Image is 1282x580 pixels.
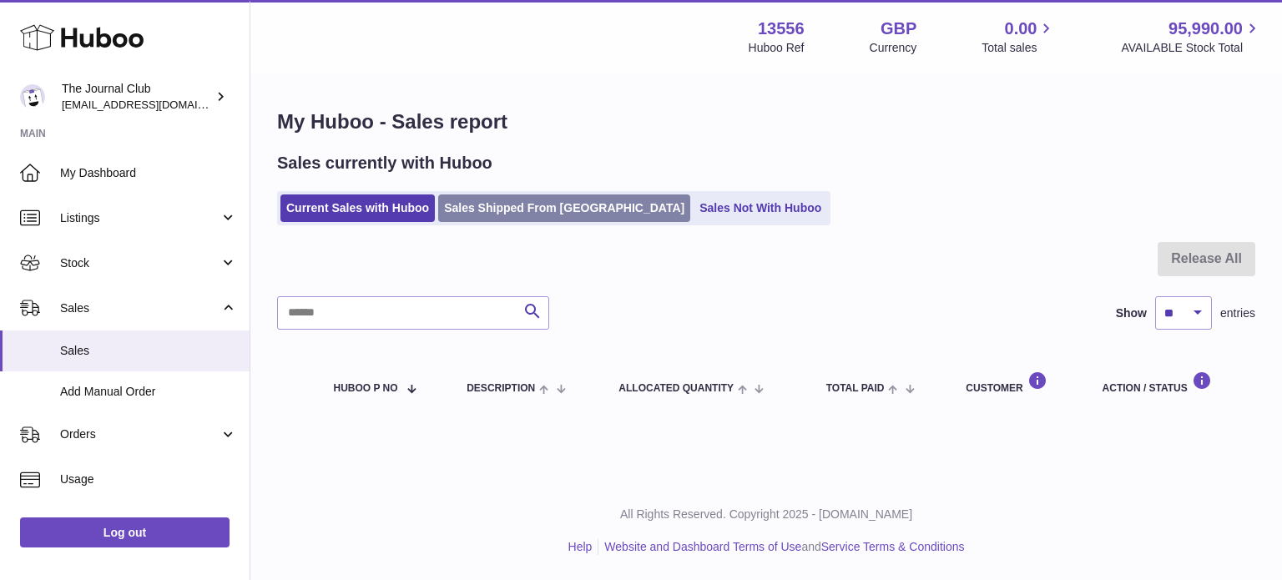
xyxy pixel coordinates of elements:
[598,539,964,555] li: and
[264,507,1269,522] p: All Rights Reserved. Copyright 2025 - [DOMAIN_NAME]
[826,383,885,394] span: Total paid
[982,40,1056,56] span: Total sales
[1103,371,1239,394] div: Action / Status
[277,108,1255,135] h1: My Huboo - Sales report
[62,81,212,113] div: The Journal Club
[982,18,1056,56] a: 0.00 Total sales
[1121,40,1262,56] span: AVAILABLE Stock Total
[821,540,965,553] a: Service Terms & Conditions
[334,383,398,394] span: Huboo P no
[604,540,801,553] a: Website and Dashboard Terms of Use
[60,343,237,359] span: Sales
[60,210,220,226] span: Listings
[20,84,45,109] img: hello@thejournalclub.co.uk
[60,255,220,271] span: Stock
[1121,18,1262,56] a: 95,990.00 AVAILABLE Stock Total
[758,18,805,40] strong: 13556
[60,300,220,316] span: Sales
[749,40,805,56] div: Huboo Ref
[20,517,230,547] a: Log out
[60,472,237,487] span: Usage
[280,194,435,222] a: Current Sales with Huboo
[438,194,690,222] a: Sales Shipped From [GEOGRAPHIC_DATA]
[1116,305,1147,321] label: Show
[467,383,535,394] span: Description
[870,40,917,56] div: Currency
[694,194,827,222] a: Sales Not With Huboo
[568,540,593,553] a: Help
[60,384,237,400] span: Add Manual Order
[966,371,1068,394] div: Customer
[1220,305,1255,321] span: entries
[1168,18,1243,40] span: 95,990.00
[277,152,492,174] h2: Sales currently with Huboo
[62,98,245,111] span: [EMAIL_ADDRESS][DOMAIN_NAME]
[60,165,237,181] span: My Dashboard
[60,426,220,442] span: Orders
[881,18,916,40] strong: GBP
[1005,18,1037,40] span: 0.00
[618,383,734,394] span: ALLOCATED Quantity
